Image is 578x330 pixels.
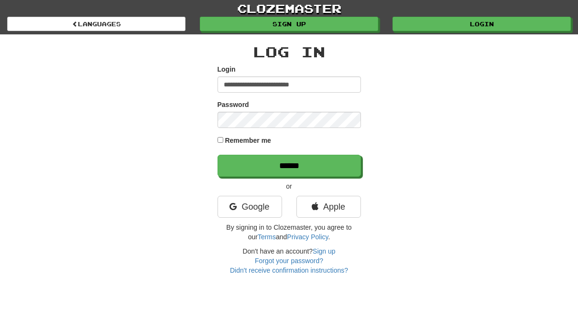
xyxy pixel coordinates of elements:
a: Sign up [200,17,378,31]
a: Languages [7,17,185,31]
a: Login [393,17,571,31]
a: Privacy Policy [287,233,328,241]
a: Forgot your password? [255,257,323,265]
label: Remember me [225,136,271,145]
a: Apple [296,196,361,218]
div: Don't have an account? [218,246,361,275]
a: Didn't receive confirmation instructions? [230,266,348,274]
label: Login [218,64,236,74]
p: or [218,181,361,191]
h2: Log In [218,44,361,60]
label: Password [218,100,249,109]
a: Terms [258,233,276,241]
p: By signing in to Clozemaster, you agree to our and . [218,223,361,242]
a: Sign up [313,247,335,255]
a: Google [218,196,282,218]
